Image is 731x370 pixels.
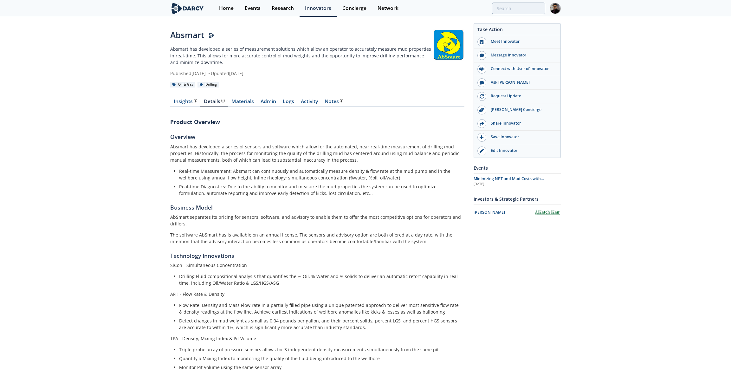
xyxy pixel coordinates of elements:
[197,82,219,88] div: Drilling
[170,143,464,163] p: Absmart has developed a series of sensors and software which allow for the automated, near real-t...
[474,26,560,35] div: Take Action
[297,99,321,107] a: Activity
[474,176,544,187] span: Minimizing NPT and Mud Costs with Automated Fluids Intelligence
[170,118,464,126] h3: Product Overview
[209,33,214,38] img: Darcy Presenter
[486,107,557,113] div: [PERSON_NAME] Concierge
[170,82,195,88] div: Oil & Gas
[474,162,561,173] div: Events
[207,70,211,76] span: •
[321,99,346,107] a: Notes
[170,335,464,342] p: TPA - Density, Mixing Index & Pit Volume
[378,6,398,11] div: Network
[486,120,557,126] div: Share Innovator
[474,193,561,204] div: Investors & Strategic Partners
[486,148,557,153] div: Edit Innovator
[257,99,279,107] a: Admin
[170,214,464,227] p: AbSmart separates its pricing for sensors, software, and advisory to enable them to offer the mos...
[170,203,464,211] h5: Business Model
[492,3,545,14] input: Advanced Search
[170,251,464,260] h5: Technology Innovations
[474,131,560,144] button: Save Innovator
[279,99,297,107] a: Logs
[534,208,561,217] img: Katch Kan
[179,168,460,181] p: Real-time Measurement: Absmart can continuously and automatically measure density & flow rate at ...
[486,134,557,140] div: Save Innovator
[194,99,197,102] img: information.svg
[179,317,460,331] li: Detect changes in mud weight as small as 0.04 pounds per gallon, and their percent solids, percen...
[170,99,200,107] a: Insights
[325,99,343,104] div: Notes
[170,291,464,297] p: AFH - Flow Rate & Density
[179,355,460,362] li: Quantify a Mixing Index to monitoring the quality of the fluid being introduced to the wellbore
[486,39,557,44] div: Meet Innovator
[179,302,460,315] li: Flow Rate, Density and Mass Flow rate in a partially filled pipe using a unique patented approach...
[179,273,460,286] li: Drilling Fluid compositional analysis that quantifies the % Oil, % Water and % solids to deliver ...
[170,133,464,141] h5: Overview
[170,3,205,14] img: logo-wide.svg
[228,99,257,107] a: Materials
[340,99,343,102] img: information.svg
[179,346,460,353] li: Triple probe array of pressure sensors allows for 3 independent density measurements simultaneous...
[170,46,433,66] p: Absmart has developed a series of measurement solutions which allow an operator to accurately mea...
[219,6,234,11] div: Home
[170,70,433,77] div: Published [DATE] Updated [DATE]
[245,6,261,11] div: Events
[170,29,433,41] div: Absmart
[550,3,561,14] img: Profile
[174,99,197,104] div: Insights
[221,99,225,102] img: information.svg
[474,176,561,187] a: Minimizing NPT and Mud Costs with Automated Fluids Intelligence [DATE]
[486,66,557,72] div: Connect with User of Innovator
[342,6,366,11] div: Concierge
[170,231,464,245] p: The software AbSmart has is available on an annual license. The sensors and advisory option are b...
[272,6,294,11] div: Research
[486,52,557,58] div: Message Innovator
[474,182,561,187] div: [DATE]
[170,262,464,269] p: SiCon - Simultaneous Concentration
[474,210,534,215] div: [PERSON_NAME]
[486,93,557,99] div: Request Update
[474,144,560,158] a: Edit Innovator
[200,99,228,107] a: Details
[474,207,561,218] a: [PERSON_NAME] Katch Kan
[204,99,225,104] div: Details
[486,80,557,85] div: Ask [PERSON_NAME]
[704,345,725,364] iframe: chat widget
[305,6,331,11] div: Innovators
[179,183,460,197] p: Real-time Diagnostics: Due to the ability to monitor and measure the mud properties the system ca...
